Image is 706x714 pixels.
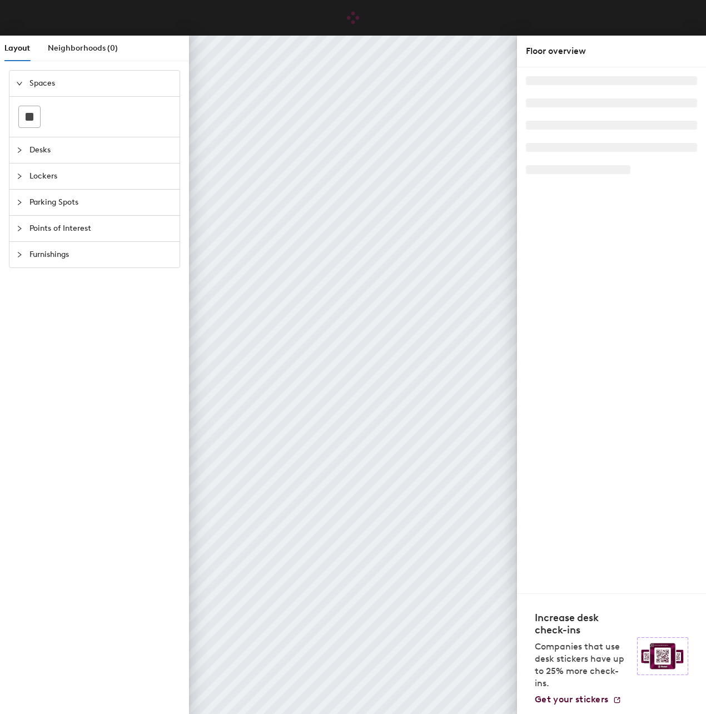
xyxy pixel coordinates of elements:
span: collapsed [16,199,23,206]
span: Spaces [29,71,173,96]
span: collapsed [16,225,23,232]
span: Lockers [29,163,173,189]
a: Get your stickers [535,694,622,705]
span: collapsed [16,173,23,180]
h4: Increase desk check-ins [535,612,630,636]
span: Get your stickers [535,694,608,705]
span: collapsed [16,147,23,153]
span: Neighborhoods (0) [48,43,118,53]
span: Parking Spots [29,190,173,215]
img: Sticker logo [637,637,688,675]
span: Layout [4,43,30,53]
span: expanded [16,80,23,87]
p: Companies that use desk stickers have up to 25% more check-ins. [535,641,630,690]
span: Points of Interest [29,216,173,241]
span: Desks [29,137,173,163]
div: Floor overview [526,44,697,58]
span: Furnishings [29,242,173,267]
span: collapsed [16,251,23,258]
